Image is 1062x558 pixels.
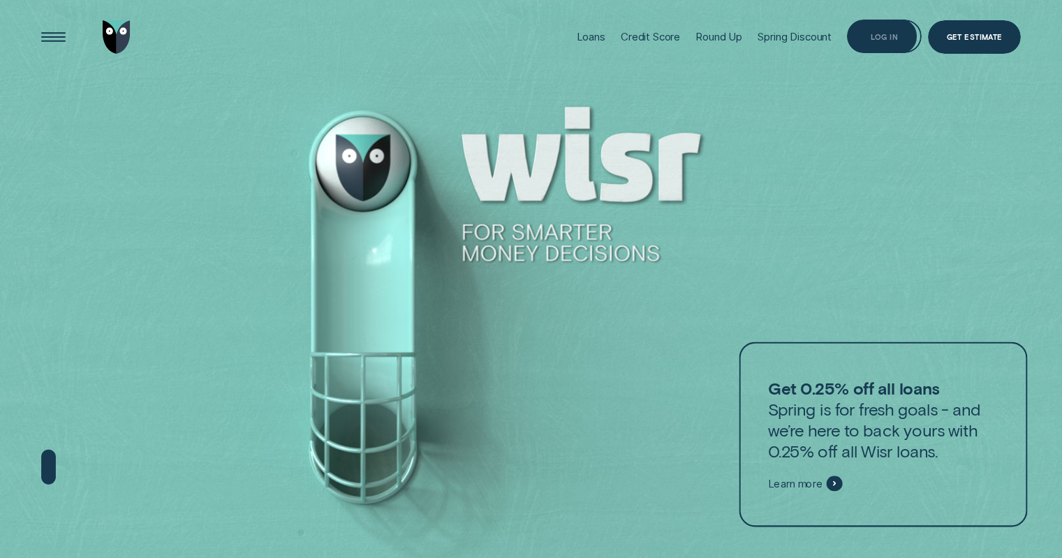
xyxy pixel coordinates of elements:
[621,30,680,43] div: Credit Score
[36,20,70,54] button: Open Menu
[103,20,131,54] img: Wisr
[768,478,823,491] span: Learn more
[758,30,832,43] div: Spring Discount
[871,34,898,40] div: Log in
[847,20,922,53] button: Log in
[928,20,1021,54] a: Get Estimate
[739,342,1026,527] a: Get 0.25% off all loansSpring is for fresh goals - and we’re here to back yours with 0.25% off al...
[695,30,742,43] div: Round Up
[768,378,998,462] p: Spring is for fresh goals - and we’re here to back yours with 0.25% off all Wisr loans.
[768,378,938,398] strong: Get 0.25% off all loans
[577,30,605,43] div: Loans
